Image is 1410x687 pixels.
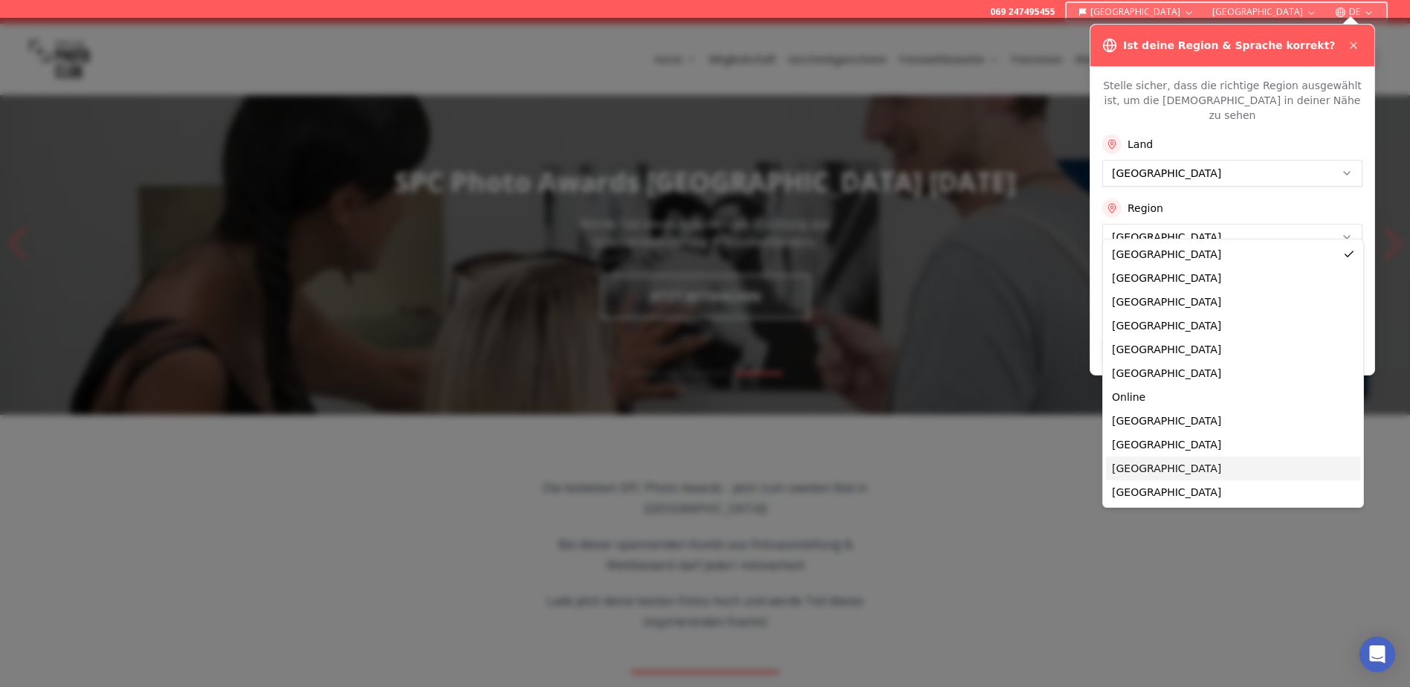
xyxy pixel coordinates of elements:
span: [GEOGRAPHIC_DATA] [1112,343,1221,355]
span: Online [1112,391,1145,403]
span: [GEOGRAPHIC_DATA] [1112,320,1221,332]
span: [GEOGRAPHIC_DATA] [1112,367,1221,379]
span: [GEOGRAPHIC_DATA] [1112,415,1221,427]
span: [GEOGRAPHIC_DATA] [1112,296,1221,308]
span: [GEOGRAPHIC_DATA] [1112,272,1221,284]
span: [GEOGRAPHIC_DATA] [1112,439,1221,451]
span: [GEOGRAPHIC_DATA] [1112,248,1221,260]
span: [GEOGRAPHIC_DATA] [1112,486,1221,498]
span: [GEOGRAPHIC_DATA] [1112,462,1221,474]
